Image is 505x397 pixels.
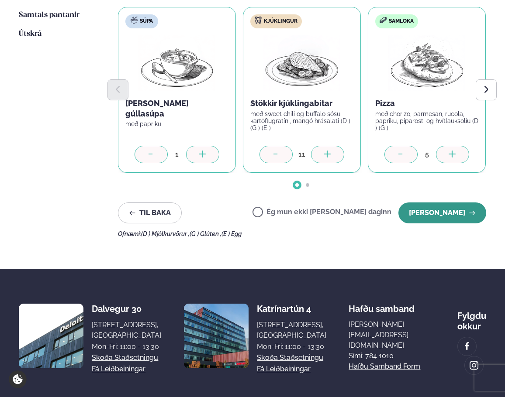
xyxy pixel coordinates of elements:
[107,79,128,100] button: Previous slide
[19,11,80,19] span: Samtals pantanir
[257,342,326,352] div: Mon-Fri: 11:00 - 13:30
[306,183,309,187] span: Go to slide 2
[131,17,138,24] img: soup.svg
[349,319,435,351] a: [PERSON_NAME][EMAIL_ADDRESS][DOMAIN_NAME]
[168,149,186,159] div: 1
[19,10,80,21] a: Samtals pantanir
[293,149,311,159] div: 11
[19,30,42,38] span: Útskrá
[398,202,486,223] button: [PERSON_NAME]
[375,110,478,131] p: með chorizo, parmesan, rucola, papriku, piparosti og hvítlauksolíu (D ) (G )
[9,370,27,388] a: Cookie settings
[125,120,228,127] p: með papriku
[255,17,262,24] img: chicken.svg
[418,149,436,159] div: 5
[389,18,414,25] span: Samloka
[257,304,326,314] div: Katrínartún 4
[458,337,476,356] a: image alt
[92,342,161,352] div: Mon-Fri: 11:00 - 13:30
[349,361,420,372] a: Hafðu samband form
[92,320,161,341] div: [STREET_ADDRESS], [GEOGRAPHIC_DATA]
[257,320,326,341] div: [STREET_ADDRESS], [GEOGRAPHIC_DATA]
[465,356,483,375] a: image alt
[264,18,297,25] span: Kjúklingur
[349,351,435,361] p: Sími: 784 1010
[250,98,353,109] p: Stökkir kjúklingabitar
[469,360,479,370] img: image alt
[476,79,497,100] button: Next slide
[263,35,340,91] img: Chicken-breast.png
[138,35,215,91] img: Soup.png
[19,304,83,368] img: image alt
[140,18,153,25] span: Súpa
[257,364,311,374] a: Fá leiðbeiningar
[141,230,190,237] span: (D ) Mjólkurvörur ,
[462,341,472,351] img: image alt
[118,230,486,237] div: Ofnæmi:
[380,17,387,23] img: sandwich-new-16px.svg
[375,98,478,109] p: Pizza
[92,353,158,363] a: Skoða staðsetningu
[257,353,323,363] a: Skoða staðsetningu
[349,297,415,314] span: Hafðu samband
[457,304,486,332] div: Fylgdu okkur
[92,304,161,314] div: Dalvegur 30
[125,98,228,119] p: [PERSON_NAME] gúllasúpa
[295,183,299,187] span: Go to slide 1
[118,202,182,223] button: Til baka
[388,35,465,91] img: Pizza-Bread.png
[190,230,221,237] span: (G ) Glúten ,
[221,230,242,237] span: (E ) Egg
[250,110,353,131] p: með sweet chili og buffalo sósu, kartöflugratíni, mangó hrásalati (D ) (G ) (E )
[92,364,145,374] a: Fá leiðbeiningar
[184,304,249,368] img: image alt
[19,29,42,39] a: Útskrá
